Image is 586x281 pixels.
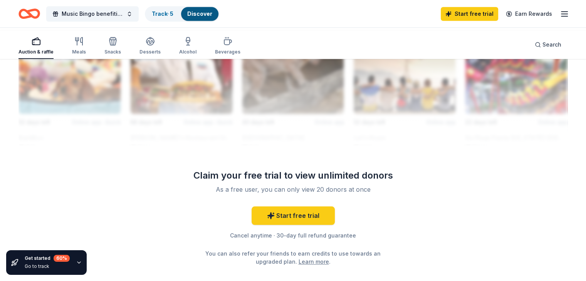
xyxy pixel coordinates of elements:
[182,169,404,182] div: Claim your free trial to view unlimited donors
[215,49,240,55] div: Beverages
[46,6,139,22] button: Music Bingo benefiting Polar Rescue
[179,33,196,59] button: Alcohol
[25,255,70,262] div: Get started
[542,40,561,49] span: Search
[145,6,219,22] button: Track· 5Discover
[182,231,404,240] div: Cancel anytime · 30-day full refund guarantee
[104,49,121,55] div: Snacks
[191,185,395,194] div: As a free user, you can only view 20 donors at once
[18,49,54,55] div: Auction & raffle
[54,255,70,262] div: 60 %
[152,10,173,17] a: Track· 5
[501,7,557,21] a: Earn Rewards
[299,258,329,266] a: Learn more
[18,5,40,23] a: Home
[104,33,121,59] button: Snacks
[62,9,123,18] span: Music Bingo benefiting Polar Rescue
[529,37,568,52] button: Search
[72,49,86,55] div: Meals
[139,49,161,55] div: Desserts
[25,263,70,269] div: Go to track
[215,33,240,59] button: Beverages
[179,49,196,55] div: Alcohol
[187,10,212,17] a: Discover
[441,7,498,21] a: Start free trial
[252,206,335,225] a: Start free trial
[18,33,54,59] button: Auction & raffle
[139,33,161,59] button: Desserts
[72,33,86,59] button: Meals
[204,249,383,266] div: You can also refer your friends to earn credits to use towards an upgraded plan. .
